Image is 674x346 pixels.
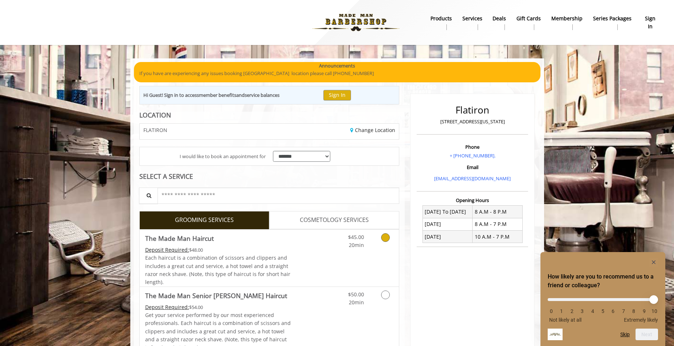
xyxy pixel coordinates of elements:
[620,331,630,337] button: Skip
[579,308,586,314] li: 3
[624,317,658,323] span: Extremely likely
[473,231,523,243] td: 10 A.M - 7 P.M
[418,105,526,115] h2: Flatiron
[245,92,279,98] b: service balances
[487,13,511,32] a: DealsDeals
[558,308,565,314] li: 1
[145,246,189,253] span: This service needs some Advance to be paid before we block your appointment
[348,291,364,298] span: $50.00
[349,242,364,248] span: 20min
[450,152,495,159] a: + [PHONE_NUMBER].
[418,118,526,125] p: [STREET_ADDRESS][US_STATE]
[418,144,526,149] h3: Phone
[637,13,663,32] a: sign insign in
[589,308,596,314] li: 4
[145,254,290,285] span: Each haircut is a combination of scissors and clippers and includes a great cut and service, a ho...
[422,206,473,218] td: [DATE] To [DATE]
[551,15,583,22] b: Membership
[145,246,291,254] div: $48.00
[145,304,189,310] span: This service needs some Advance to be paid before we block your appointment
[620,308,627,314] li: 7
[145,291,287,301] b: The Made Man Senior [PERSON_NAME] Haircut
[348,234,364,240] span: $45.00
[139,173,400,180] div: SELECT A SERVICE
[319,62,355,70] b: Announcements
[349,299,364,306] span: 20min
[630,308,637,314] li: 8
[473,206,523,218] td: 8 A.M - 8 P.M
[588,13,637,32] a: Series packagesSeries packages
[139,111,171,119] b: LOCATION
[641,308,648,314] li: 9
[493,15,506,22] b: Deals
[139,70,535,77] p: If you have are experiencing any issues booking [GEOGRAPHIC_DATA] location please call [PHONE_NUM...
[422,218,473,230] td: [DATE]
[549,317,581,323] span: Not likely at all
[548,272,658,290] h2: How likely are you to recommend us to a friend or colleague? Select an option from 0 to 10, with ...
[422,231,473,243] td: [DATE]
[649,258,658,267] button: Hide survey
[143,127,167,133] span: FLATIRON
[548,293,658,323] div: How likely are you to recommend us to a friend or colleague? Select an option from 0 to 10, with ...
[473,218,523,230] td: 8 A.M - 7 P.M
[425,13,457,32] a: Productsproducts
[199,92,236,98] b: member benefits
[599,308,606,314] li: 5
[609,308,617,314] li: 6
[636,329,658,340] button: Next question
[548,258,658,340] div: How likely are you to recommend us to a friend or colleague? Select an option from 0 to 10, with ...
[434,175,511,182] a: [EMAIL_ADDRESS][DOMAIN_NAME]
[350,127,395,133] a: Change Location
[323,90,351,100] button: Sign In
[430,15,452,22] b: products
[568,308,576,314] li: 2
[418,165,526,170] h3: Email
[511,13,546,32] a: Gift cardsgift cards
[180,153,266,160] span: I would like to book an appointment for
[143,91,279,99] div: Hi Guest! Sign in to access and
[546,13,588,32] a: MembershipMembership
[145,303,291,311] div: $54.00
[300,215,369,225] span: COSMETOLOGY SERVICES
[175,215,234,225] span: GROOMING SERVICES
[548,308,555,314] li: 0
[516,15,541,22] b: gift cards
[457,13,487,32] a: ServicesServices
[651,308,658,314] li: 10
[642,15,658,31] b: sign in
[593,15,632,22] b: Series packages
[139,188,158,204] button: Service Search
[306,3,406,42] img: Made Man Barbershop logo
[462,15,482,22] b: Services
[417,198,528,203] h3: Opening Hours
[145,233,214,243] b: The Made Man Haircut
